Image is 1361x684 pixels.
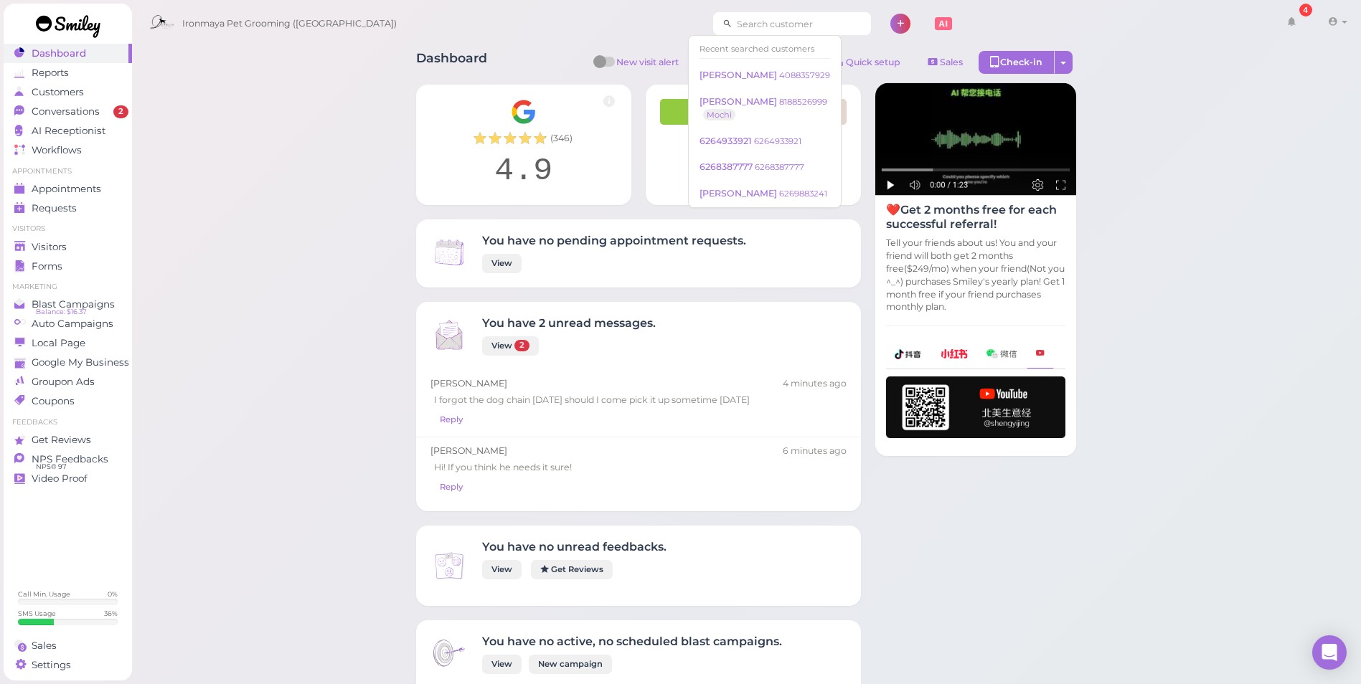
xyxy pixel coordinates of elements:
div: I forgot the dog chain [DATE] should I come pick it up sometime [DATE] [430,390,847,410]
a: Blast Campaigns Balance: $16.37 [4,295,132,314]
a: Coupons [4,391,132,411]
div: Hi! If you think he needs it sure! [430,457,847,478]
small: 6264933921 [754,136,801,146]
a: Reports [4,63,132,82]
a: Workflows [4,141,132,160]
div: 97 [660,152,847,191]
img: douyin-2727e60b7b0d5d1bbe969c21619e8014.png [895,349,922,359]
span: Local Page [32,337,85,349]
span: [PERSON_NAME] [700,70,779,80]
div: 30-day NPS® [660,132,847,145]
a: Forms [4,257,132,276]
a: Sales [4,636,132,655]
h4: ❤️Get 2 months free for each successful referral! [886,203,1065,230]
h4: You have 2 unread messages. [482,316,656,330]
li: Feedbacks [4,417,132,427]
div: [PERSON_NAME] [430,445,847,457]
a: Sales [916,51,975,74]
a: View [482,254,522,273]
div: Open Intercom Messenger [1312,635,1347,670]
li: Marketing [4,282,132,292]
img: xhs-786d23addd57f6a2be217d5a65f4ab6b.png [941,349,968,358]
h4: You have no active, no scheduled blast campaigns. [482,635,782,648]
img: youtube-h-92280983ece59b2848f85fc261e8ffad.png [886,376,1065,438]
a: AI Receptionist [4,121,132,141]
a: View [482,655,522,674]
div: 4.9 [430,152,617,191]
a: Requests [4,199,132,218]
span: Workflows [32,144,82,156]
small: 6269883241 [779,189,827,199]
span: Dashboard [32,47,86,60]
span: Requests [32,202,77,214]
span: Video Proof [32,472,88,485]
span: Appointments [32,183,101,195]
div: Recent searched customers [700,39,830,58]
span: 6264933921 [700,136,754,146]
small: 4088357929 [779,70,830,80]
span: AI Receptionist [32,125,105,137]
a: Local Page [4,333,132,353]
p: Tell your friends about us! You and your friend will both get 2 months free($249/mo) when your fr... [886,237,1065,313]
span: 2 [113,105,128,118]
div: Call Min. Usage [18,589,70,599]
span: Coupons [32,395,75,407]
input: Search customer [732,12,871,35]
a: Quick setup [822,51,913,74]
span: Get Reviews [32,434,91,446]
span: Customers [32,86,84,98]
a: Visitors [4,237,132,257]
span: Balance: $16.37 [36,306,87,318]
li: Visitors [4,224,132,234]
span: NPS® 97 [36,461,67,472]
a: Reply [430,478,472,497]
span: Google My Business [32,356,129,369]
h4: You have no unread feedbacks. [482,540,667,554]
img: Inbox [430,316,468,353]
a: Settings [4,655,132,675]
img: Inbox [430,547,468,584]
span: 6268387777 [700,161,755,172]
a: Groupon Ads [4,372,132,391]
span: Settings [32,659,71,671]
a: Google My Business [4,353,132,372]
a: Mochi [703,109,735,120]
a: Conversations 2 [4,102,132,121]
span: [PERSON_NAME] [700,96,779,107]
img: Inbox [430,234,468,271]
span: Groupon Ads [32,376,95,388]
a: Dashboard [4,44,132,63]
a: New campaign [529,655,612,674]
a: View 2 [482,336,539,356]
li: Appointments [4,166,132,176]
span: NPS Feedbacks [32,453,108,465]
a: Video Proof [4,469,132,488]
img: Google__G__Logo-edd0e34f60d7ca4a2f4ece79cff21ae3.svg [511,99,537,125]
a: View [482,560,522,579]
div: Check-in [979,51,1055,74]
div: 10/10 09:59am [783,377,847,390]
div: SMS Usage [18,609,56,618]
small: 6268387777 [755,162,804,172]
img: wechat-a99521bb4f7854bbf8f190d1356e2cdb.png [986,349,1017,358]
span: [PERSON_NAME] [700,188,779,199]
span: ( 346 ) [550,132,573,145]
h4: You have no pending appointment requests. [482,234,746,247]
a: Get Reviews [4,430,132,450]
span: 2 [514,340,529,351]
a: Customers [4,82,132,102]
span: Blast Campaigns [32,298,115,310]
span: Forms [32,260,62,272]
span: Conversations [32,105,100,118]
a: Get Reviews [531,560,613,579]
span: New visit alert [616,56,679,77]
button: Notes 1 [682,51,760,74]
a: Reply [430,410,472,429]
span: Ironmaya Pet Grooming ([GEOGRAPHIC_DATA]) [182,4,397,44]
img: AI receptionist [875,83,1076,196]
small: 8188526999 [779,97,827,107]
a: Appointments [4,179,132,199]
div: [PERSON_NAME] [430,377,847,390]
div: 0 % [108,589,118,599]
span: Sales [940,57,963,67]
